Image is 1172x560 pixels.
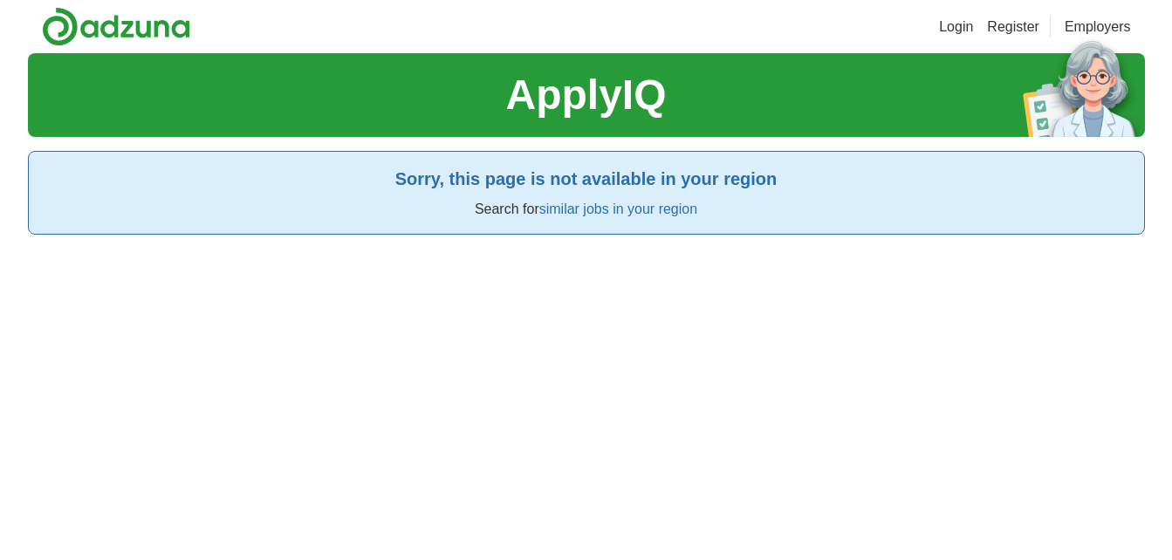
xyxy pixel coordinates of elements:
img: Adzuna logo [42,7,190,46]
a: Register [987,17,1039,38]
a: Login [939,17,973,38]
p: Search for [43,199,1130,220]
h1: ApplyIQ [505,64,666,126]
a: similar jobs in your region [539,201,697,216]
h2: Sorry, this page is not available in your region [43,166,1130,192]
a: Employers [1065,17,1131,38]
